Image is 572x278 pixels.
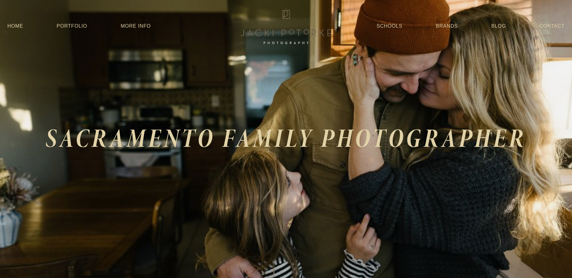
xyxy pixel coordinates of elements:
a: Blog [491,21,506,32]
a: Brands [436,21,458,32]
img: Jacki Potorke Sacramento Family Photographer [237,6,335,46]
a: More Info [121,21,151,32]
a: Home [7,21,23,32]
a: Contact [539,21,565,32]
em: SACRAMENTO FAMILY PHOTOGRAPHER [46,120,526,156]
a: Schools [377,21,402,32]
a: Portfolio [57,23,87,29]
